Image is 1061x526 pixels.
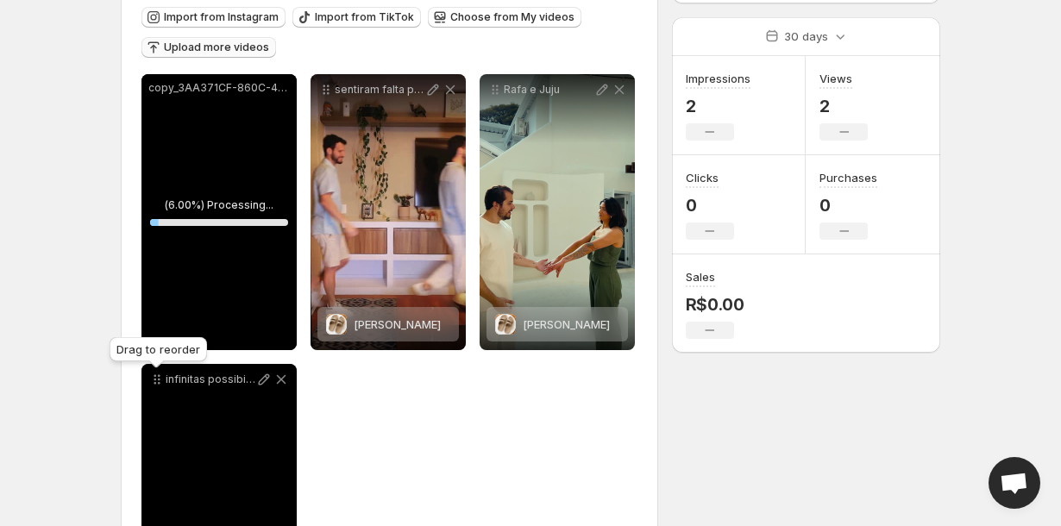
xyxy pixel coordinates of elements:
img: Linus Unissex [495,314,516,335]
span: Choose from My videos [450,10,574,24]
h3: Views [819,70,852,87]
span: [PERSON_NAME] [523,317,610,331]
p: 30 days [784,28,828,45]
p: Rafa e Juju [504,83,593,97]
div: copy_3AA371CF-860C-45EB-B3EE-28259EF72017(6.00%) Processing...6% [141,74,297,350]
button: Choose from My videos [428,7,581,28]
button: Import from Instagram [141,7,286,28]
span: Import from Instagram [164,10,279,24]
h3: Purchases [819,169,877,186]
p: infinitas possibilidades de usar nossa camiseta oversized areia [PERSON_NAME] mas quem gira mesmo... [166,373,255,386]
p: copy_3AA371CF-860C-45EB-B3EE-28259EF72017 [148,81,290,95]
p: 2 [686,96,750,116]
span: Import from TikTok [315,10,414,24]
div: Open chat [989,457,1040,509]
button: Import from TikTok [292,7,421,28]
div: Rafa e JujuLinus Unissex[PERSON_NAME] [480,74,635,350]
h3: Impressions [686,70,750,87]
h3: Clicks [686,169,719,186]
h3: Sales [686,268,715,285]
p: 0 [819,195,877,216]
p: 2 [819,96,868,116]
img: Linus Unissex [326,314,347,335]
p: 0 [686,195,734,216]
div: sentiram falta pois a mar trouxe de volta quem vocs tanto amam [PERSON_NAME] o bmatarazzo36 nosso... [311,74,466,350]
button: Upload more videos [141,37,276,58]
span: [PERSON_NAME] [354,317,441,331]
p: sentiram falta pois a mar trouxe de volta quem vocs tanto amam [PERSON_NAME] o bmatarazzo36 nosso... [335,83,424,97]
p: R$0.00 [686,294,744,315]
span: Upload more videos [164,41,269,54]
